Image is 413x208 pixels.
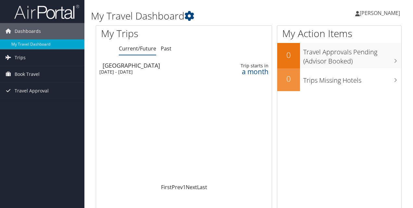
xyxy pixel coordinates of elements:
[277,49,300,61] h2: 0
[15,66,40,82] span: Book Travel
[231,69,269,75] div: a month
[277,27,401,40] h1: My Action Items
[119,45,156,52] a: Current/Future
[197,184,207,191] a: Last
[303,44,401,66] h3: Travel Approvals Pending (Advisor Booked)
[277,43,401,68] a: 0Travel Approvals Pending (Advisor Booked)
[277,68,401,91] a: 0Trips Missing Hotels
[161,184,172,191] a: First
[172,184,183,191] a: Prev
[303,73,401,85] h3: Trips Missing Hotels
[277,73,300,84] h2: 0
[186,184,197,191] a: Next
[14,4,79,20] img: airportal-logo.png
[360,9,400,17] span: [PERSON_NAME]
[231,63,269,69] div: Trip starts in
[101,27,194,40] h1: My Trips
[99,69,207,75] div: [DATE] - [DATE]
[15,23,41,39] span: Dashboards
[183,184,186,191] a: 1
[15,49,26,66] span: Trips
[15,83,49,99] span: Travel Approval
[161,45,171,52] a: Past
[355,3,407,23] a: [PERSON_NAME]
[91,9,301,23] h1: My Travel Dashboard
[103,62,211,68] div: [GEOGRAPHIC_DATA]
